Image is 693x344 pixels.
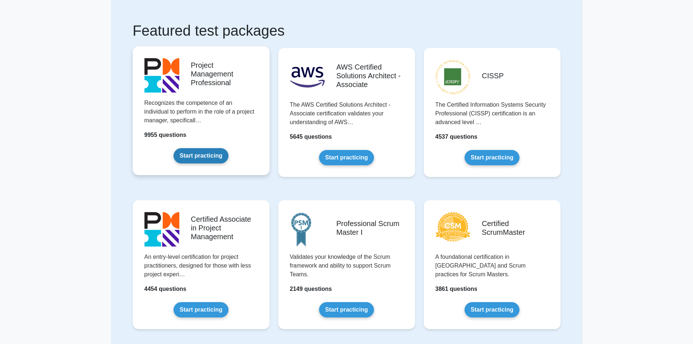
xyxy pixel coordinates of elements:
a: Start practicing [174,302,228,317]
a: Start practicing [319,302,374,317]
a: Start practicing [465,302,519,317]
h1: Featured test packages [133,22,561,39]
a: Start practicing [174,148,228,163]
a: Start practicing [319,150,374,165]
a: Start practicing [465,150,519,165]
